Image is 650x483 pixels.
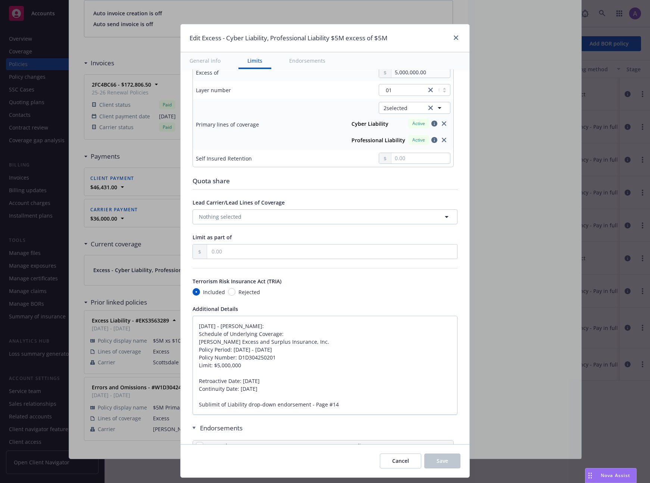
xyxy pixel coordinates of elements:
span: Additional Details [193,305,238,312]
input: Rejected [228,288,235,296]
span: 01 [383,86,422,94]
button: Endorsements [280,52,334,69]
span: Rejected [238,288,260,296]
span: Terrorism Risk Insurance Act (TRIA) [193,278,281,285]
div: Drag to move [585,468,595,483]
span: 2 selected [384,104,407,112]
div: Endorsements [193,424,454,433]
button: General info [181,52,229,69]
input: 0.00 [207,244,457,259]
th: Endorsement [215,440,301,452]
a: close [440,119,449,128]
strong: Cyber Liability [351,120,388,127]
div: Self Insured Retention [196,155,252,162]
span: Save [437,457,448,464]
div: Primary lines of coverage [196,121,259,128]
span: Active [411,137,426,143]
input: Included [193,288,200,296]
textarea: [DATE] - [PERSON_NAME]: Schedule of Underlying Coverage: [PERSON_NAME] Excess and Surplus Insuran... [193,316,457,415]
button: 2selectedclear selection [379,102,450,114]
button: Nothing selected [193,209,457,224]
a: close [440,135,449,144]
div: Quota share [193,176,457,186]
span: 01 [386,86,392,94]
span: Nova Assist [601,472,630,479]
button: Cancel [380,454,421,468]
div: Excess of [196,69,219,77]
span: Active [411,120,426,127]
span: Cancel [392,457,409,464]
div: Layer number [196,86,231,94]
span: Limit as part of [193,234,232,241]
button: Limits [238,52,271,69]
span: Included [203,288,225,296]
a: clear selection [426,103,435,112]
a: close [451,33,460,42]
button: Save [424,454,460,468]
th: Applies to [345,440,453,452]
button: Nova Assist [585,468,637,483]
th: Form? [301,440,345,452]
strong: Professional Liability [351,137,405,144]
input: 0.00 [391,153,450,163]
span: Nothing selected [199,213,241,221]
input: 0.00 [391,67,450,78]
span: Lead Carrier/Lead Lines of Coverage [193,199,285,206]
a: close [426,85,435,94]
h1: Edit Excess - Cyber Liability, Professional Liability $5M excess of $5M [190,33,387,43]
